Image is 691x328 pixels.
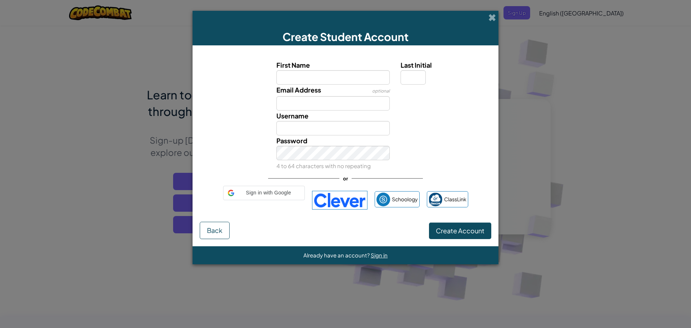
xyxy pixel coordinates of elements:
small: 4 to 64 characters with no repeating [276,162,371,169]
span: or [339,173,352,184]
span: ClassLink [444,194,466,205]
span: Email Address [276,86,321,94]
iframe: Sign in with Google Button [220,199,308,215]
span: optional [372,88,390,94]
span: Schoology [392,194,418,205]
img: classlink-logo-small.png [429,193,442,206]
span: Back [207,226,222,234]
span: Username [276,112,308,120]
span: Create Account [436,226,484,235]
span: Sign in with Google [237,188,300,198]
span: Last Initial [401,61,432,69]
button: Create Account [429,223,491,239]
img: clever-logo-blue.png [312,191,367,210]
div: Sign in with Google [223,186,305,200]
span: First Name [276,61,310,69]
button: Back [200,222,230,239]
span: Password [276,136,307,145]
img: schoology.png [376,193,390,206]
a: Sign in [371,252,388,259]
span: Already have an account? [303,252,371,259]
span: Create Student Account [283,30,408,44]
